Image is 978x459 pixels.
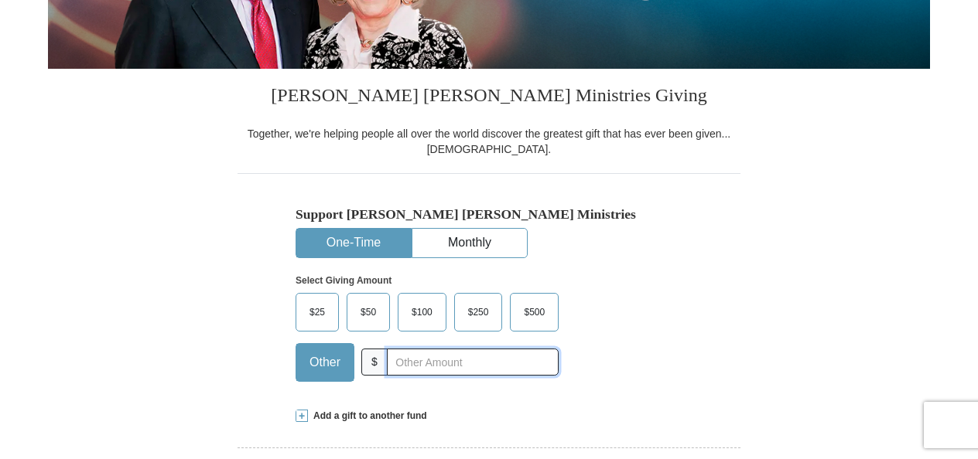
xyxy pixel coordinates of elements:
button: Monthly [412,229,527,257]
h5: Support [PERSON_NAME] [PERSON_NAME] Ministries [296,206,682,223]
input: Other Amount [387,348,559,376]
span: $ [361,348,388,376]
span: $25 [302,301,333,324]
div: Together, we're helping people all over the world discover the greatest gift that has ever been g... [238,126,740,157]
span: $100 [404,301,440,324]
span: $500 [516,301,552,324]
span: $250 [460,301,497,324]
span: $50 [353,301,384,324]
button: One-Time [296,229,411,257]
span: Add a gift to another fund [308,410,427,423]
strong: Select Giving Amount [296,275,392,286]
h3: [PERSON_NAME] [PERSON_NAME] Ministries Giving [238,69,740,126]
span: Other [302,351,348,374]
